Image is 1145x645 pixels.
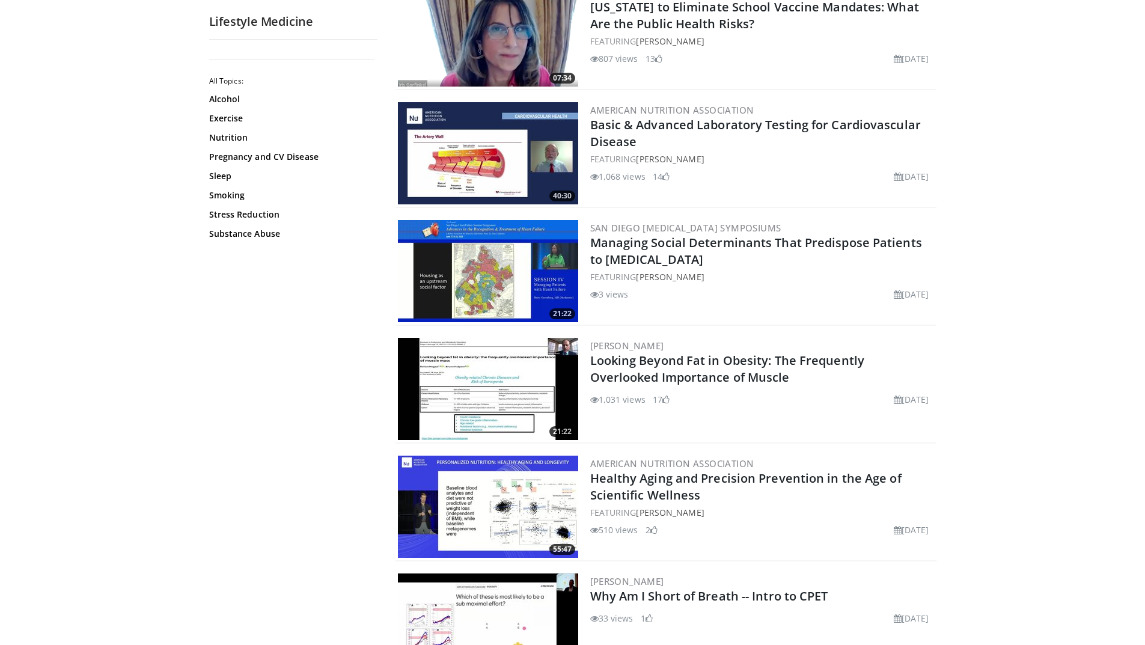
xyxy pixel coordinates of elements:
[894,288,929,301] li: [DATE]
[398,220,578,322] a: 21:22
[894,524,929,536] li: [DATE]
[209,112,371,124] a: Exercise
[590,470,902,503] a: Healthy Aging and Precision Prevention in the Age of Scientific Wellness
[590,340,664,352] a: [PERSON_NAME]
[590,222,781,234] a: San Diego [MEDICAL_DATA] Symposiums
[590,104,754,116] a: American Nutrition Association
[590,524,638,536] li: 510 views
[590,170,646,183] li: 1,068 views
[549,191,575,201] span: 40:30
[636,35,704,47] a: [PERSON_NAME]
[590,153,934,165] div: FEATURING
[590,52,638,65] li: 807 views
[590,271,934,283] div: FEATURING
[209,209,371,221] a: Stress Reduction
[549,308,575,319] span: 21:22
[653,170,670,183] li: 14
[641,612,653,625] li: 1
[894,170,929,183] li: [DATE]
[590,117,921,150] a: Basic & Advanced Laboratory Testing for Cardiovascular Disease
[209,228,371,240] a: Substance Abuse
[398,102,578,204] img: a5eb0618-de12-4235-b314-96fd9be03728.300x170_q85_crop-smart_upscale.jpg
[209,76,374,86] h2: All Topics:
[636,507,704,518] a: [PERSON_NAME]
[894,393,929,406] li: [DATE]
[590,393,646,406] li: 1,031 views
[590,352,865,385] a: Looking Beyond Fat in Obesity: The Frequently Overlooked Importance of Muscle
[549,426,575,437] span: 21:22
[398,456,578,558] img: 7daebc6d-8a3d-4619-8449-89709384454c.300x170_q85_crop-smart_upscale.jpg
[590,457,754,469] a: American Nutrition Association
[209,14,377,29] h2: Lifestyle Medicine
[549,73,575,84] span: 07:34
[636,271,704,283] a: [PERSON_NAME]
[590,612,634,625] li: 33 views
[398,338,578,440] a: 21:22
[653,393,670,406] li: 17
[590,35,934,47] div: FEATURING
[646,524,658,536] li: 2
[590,234,922,267] a: Managing Social Determinants That Predispose Patients to [MEDICAL_DATA]
[398,220,578,322] img: 605d8e98-5ad2-4d46-9ea2-edb0a09f0a32.300x170_q85_crop-smart_upscale.jpg
[646,52,662,65] li: 13
[398,102,578,204] a: 40:30
[590,288,629,301] li: 3 views
[894,612,929,625] li: [DATE]
[398,338,578,440] img: c828d03f-94c3-4440-9bc8-87921c3f4f07.300x170_q85_crop-smart_upscale.jpg
[894,52,929,65] li: [DATE]
[590,588,828,604] a: Why Am I Short of Breath -- Intro to CPET
[590,575,664,587] a: [PERSON_NAME]
[209,189,371,201] a: Smoking
[590,506,934,519] div: FEATURING
[209,170,371,182] a: Sleep
[209,93,371,105] a: Alcohol
[398,456,578,558] a: 55:47
[209,132,371,144] a: Nutrition
[549,544,575,555] span: 55:47
[636,153,704,165] a: [PERSON_NAME]
[209,151,371,163] a: Pregnancy and CV Disease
